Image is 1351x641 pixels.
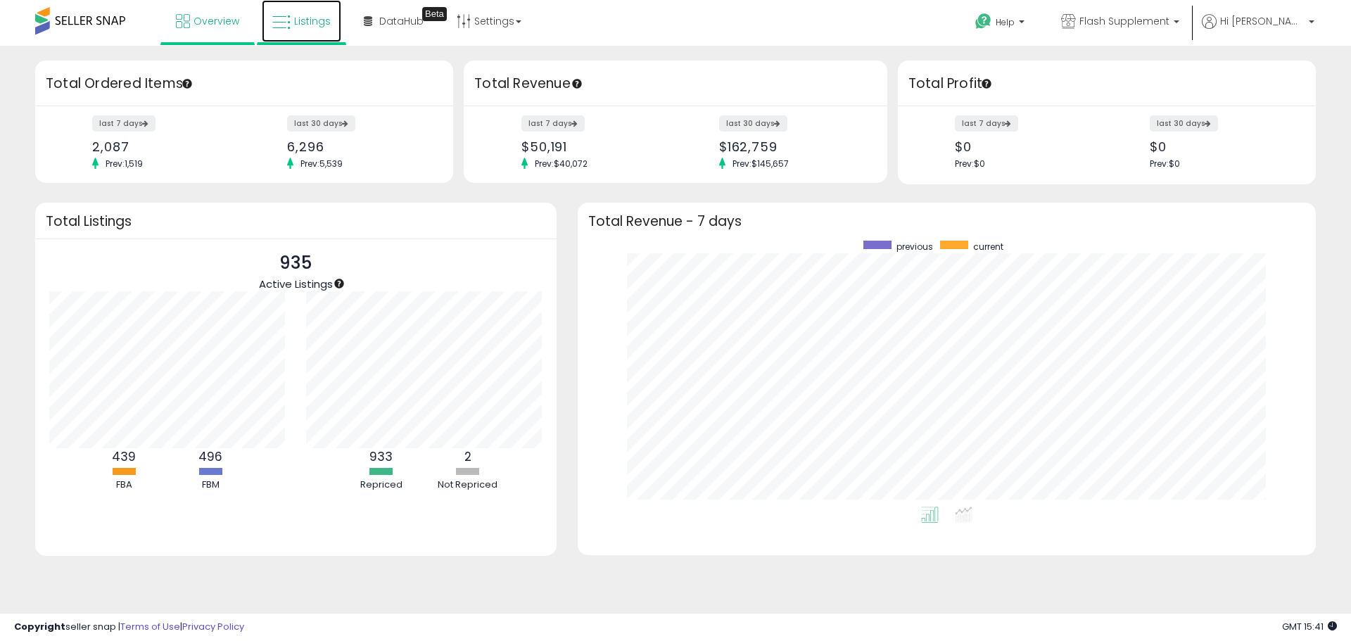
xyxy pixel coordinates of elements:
[14,620,65,633] strong: Copyright
[259,277,333,291] span: Active Listings
[92,139,234,154] div: 2,087
[294,14,331,28] span: Listings
[333,277,345,290] div: Tooltip anchor
[896,241,933,253] span: previous
[980,77,993,90] div: Tooltip anchor
[474,74,877,94] h3: Total Revenue
[955,139,1096,154] div: $0
[1150,139,1291,154] div: $0
[1282,620,1337,633] span: 2025-09-9 15:41 GMT
[426,478,510,492] div: Not Repriced
[287,115,355,132] label: last 30 days
[82,478,166,492] div: FBA
[92,115,156,132] label: last 7 days
[112,448,136,465] b: 439
[521,139,665,154] div: $50,191
[1150,158,1180,170] span: Prev: $0
[99,158,150,170] span: Prev: 1,519
[168,478,253,492] div: FBM
[198,448,222,465] b: 496
[287,139,429,154] div: 6,296
[46,216,546,227] h3: Total Listings
[1220,14,1305,28] span: Hi [PERSON_NAME]
[528,158,595,170] span: Prev: $40,072
[975,13,992,30] i: Get Help
[973,241,1003,253] span: current
[14,621,244,634] div: seller snap | |
[339,478,424,492] div: Repriced
[1079,14,1169,28] span: Flash Supplement
[369,448,393,465] b: 933
[1202,14,1314,46] a: Hi [PERSON_NAME]
[955,158,985,170] span: Prev: $0
[194,14,239,28] span: Overview
[719,115,787,132] label: last 30 days
[120,620,180,633] a: Terms of Use
[719,139,863,154] div: $162,759
[259,250,333,277] p: 935
[725,158,796,170] span: Prev: $145,657
[571,77,583,90] div: Tooltip anchor
[181,77,194,90] div: Tooltip anchor
[1150,115,1218,132] label: last 30 days
[182,620,244,633] a: Privacy Policy
[46,74,443,94] h3: Total Ordered Items
[379,14,424,28] span: DataHub
[464,448,471,465] b: 2
[521,115,585,132] label: last 7 days
[908,74,1305,94] h3: Total Profit
[996,16,1015,28] span: Help
[293,158,350,170] span: Prev: 5,539
[964,2,1039,46] a: Help
[588,216,1305,227] h3: Total Revenue - 7 days
[955,115,1018,132] label: last 7 days
[422,7,447,21] div: Tooltip anchor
